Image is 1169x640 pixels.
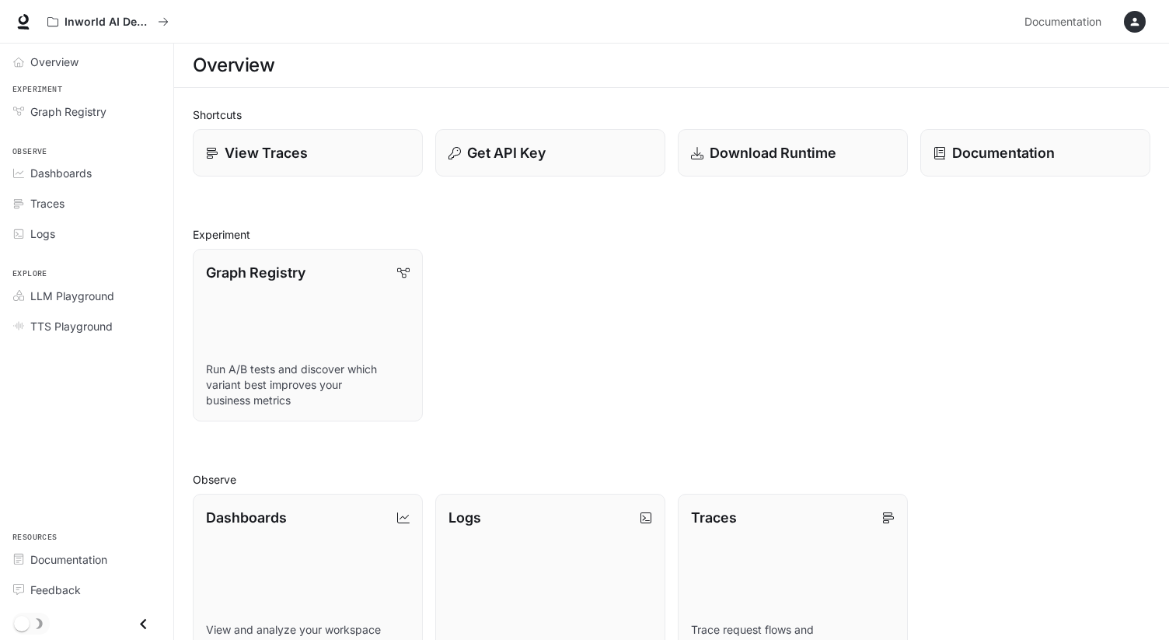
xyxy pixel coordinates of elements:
span: Overview [30,54,79,70]
span: Graph Registry [30,103,106,120]
a: Graph RegistryRun A/B tests and discover which variant best improves your business metrics [193,249,423,421]
button: All workspaces [40,6,176,37]
button: Get API Key [435,129,665,177]
a: Documentation [1018,6,1113,37]
a: View Traces [193,129,423,177]
p: Documentation [952,142,1055,163]
span: TTS Playground [30,318,113,334]
p: Inworld AI Demos [65,16,152,29]
span: Dashboards [30,165,92,181]
a: LLM Playground [6,282,167,310]
p: Get API Key [467,142,546,163]
p: Run A/B tests and discover which variant best improves your business metrics [206,362,410,408]
h2: Shortcuts [193,107,1150,123]
p: Download Runtime [710,142,836,163]
a: Overview [6,48,167,75]
a: Logs [6,220,167,247]
a: Dashboards [6,159,167,187]
h2: Experiment [193,226,1150,243]
p: Logs [448,507,481,528]
span: Documentation [30,551,107,568]
p: Dashboards [206,507,287,528]
p: View Traces [225,142,308,163]
a: Download Runtime [678,129,908,177]
p: Graph Registry [206,262,305,283]
p: Traces [691,507,737,528]
span: Traces [30,195,65,212]
h2: Observe [193,471,1150,488]
a: Documentation [920,129,1150,177]
a: Traces [6,190,167,217]
span: LLM Playground [30,288,114,304]
a: TTS Playground [6,313,167,340]
button: Close drawer [126,608,161,640]
a: Graph Registry [6,98,167,125]
span: Dark mode toggle [14,614,30,631]
span: Documentation [1024,12,1101,32]
span: Feedback [30,582,81,598]
span: Logs [30,226,55,242]
a: Feedback [6,576,167,603]
a: Documentation [6,546,167,573]
h1: Overview [193,50,274,81]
